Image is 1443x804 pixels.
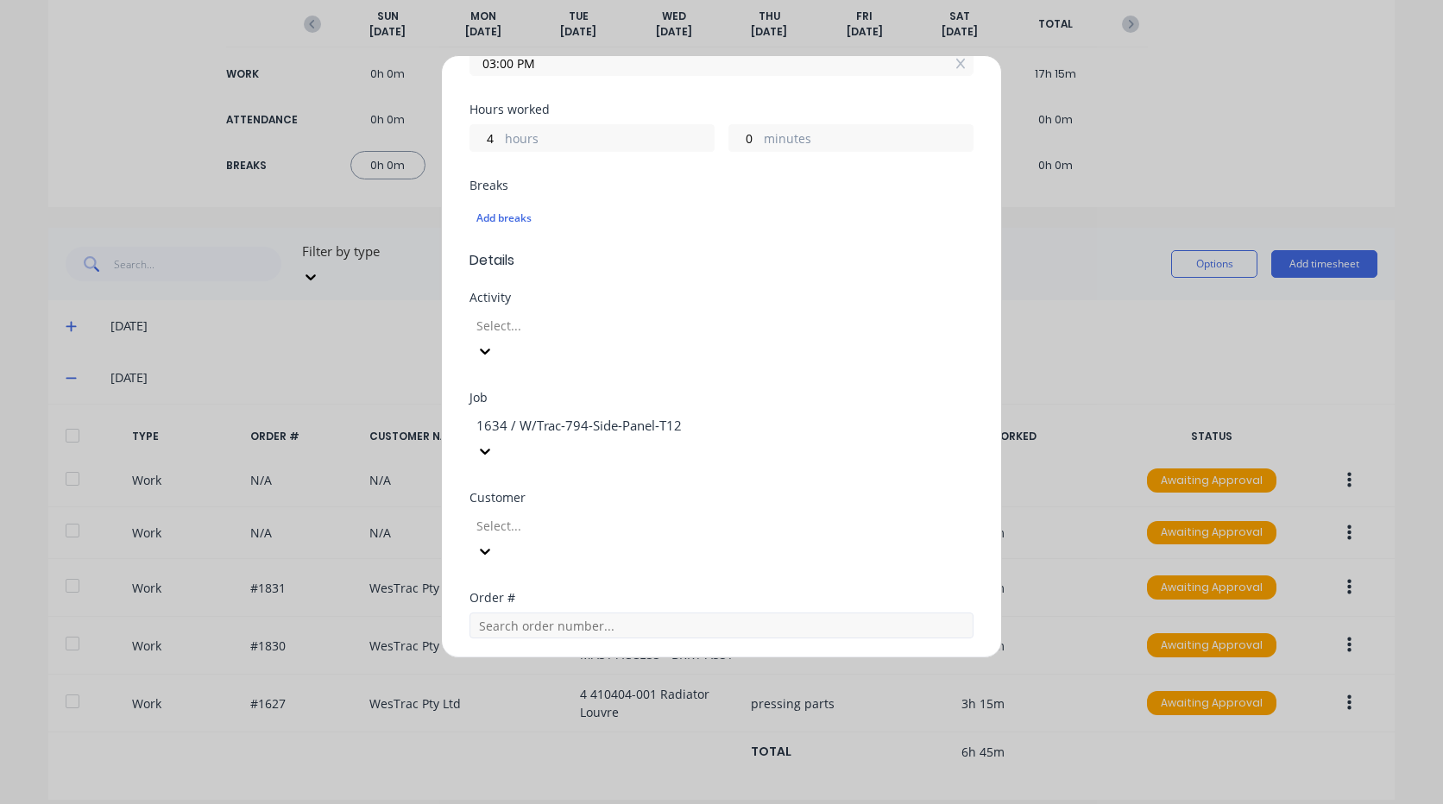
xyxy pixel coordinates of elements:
div: Hours worked [469,104,974,116]
label: minutes [764,129,973,151]
span: Details [469,250,974,271]
label: hours [505,129,714,151]
div: Job [469,392,974,404]
div: Customer [469,492,974,504]
input: Search order number... [469,612,974,638]
input: 0 [729,125,759,151]
div: Add breaks [476,207,967,229]
div: Order # [469,592,974,604]
div: Activity [469,292,974,304]
input: 0 [470,125,501,151]
div: Breaks [469,179,974,192]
